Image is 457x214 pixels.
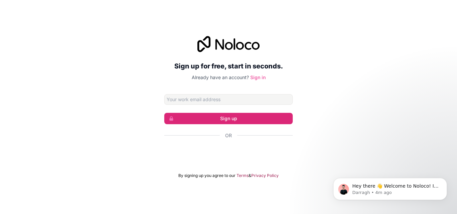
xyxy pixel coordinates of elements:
[237,173,249,178] a: Terms
[225,132,232,139] span: Or
[164,94,293,105] input: Email address
[323,164,457,211] iframe: Intercom notifications message
[251,173,279,178] a: Privacy Policy
[161,146,296,161] iframe: Sign in with Google Button
[250,74,266,80] a: Sign in
[178,173,236,178] span: By signing up you agree to our
[164,113,293,124] button: Sign up
[164,60,293,72] h2: Sign up for free, start in seconds.
[192,74,249,80] span: Already have an account?
[249,173,251,178] span: &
